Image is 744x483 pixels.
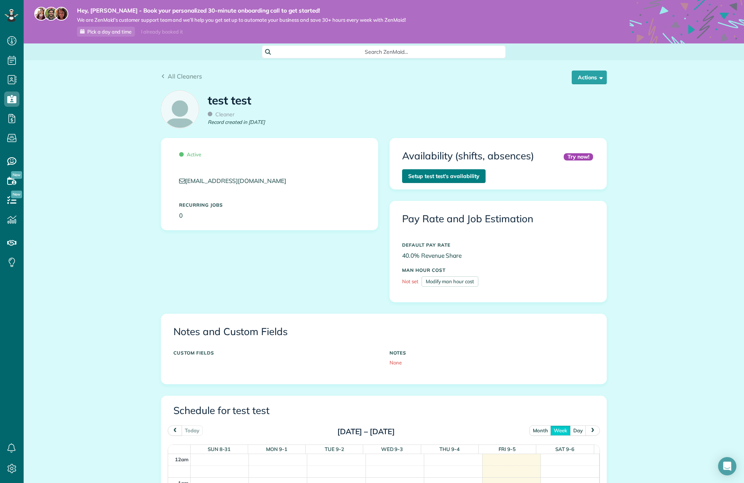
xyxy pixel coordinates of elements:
button: next [585,425,600,436]
button: month [529,425,552,436]
a: Modify man hour cost [422,276,478,287]
h5: Recurring Jobs [179,202,360,207]
div: I already booked it [136,27,187,37]
h3: Availability (shifts, absences) [402,151,534,162]
button: prev [168,425,182,436]
h5: DEFAULT PAY RATE [402,242,594,247]
h3: Pay Rate and Job Estimation [402,213,594,225]
h5: MAN HOUR COST [402,268,594,273]
span: Mon 9-1 [266,446,287,452]
span: None [390,359,402,366]
button: day [570,425,586,436]
span: New [11,171,22,179]
em: Record created in [DATE] [208,119,265,126]
a: [EMAIL_ADDRESS][DOMAIN_NAME] [179,177,293,185]
span: 12am [175,456,189,462]
span: All Cleaners [168,72,202,80]
img: michelle-19f622bdf1676172e81f8f8fba1fb50e276960ebfe0243fe18214015130c80e4.jpg [55,7,68,21]
span: We are ZenMaid’s customer support team and we’ll help you get set up to automate your business an... [77,17,406,23]
button: week [550,425,571,436]
h2: [DATE] – [DATE] [318,427,414,436]
span: Sun 8-31 [208,446,231,452]
img: employee_icon-c2f8239691d896a72cdd9dc41cfb7b06f9d69bdd837a2ad469be8ff06ab05b5f.png [161,91,199,128]
h5: CUSTOM FIELDS [173,350,378,355]
h1: test test [208,94,265,107]
span: Cleaner [208,111,234,118]
button: today [181,425,203,436]
span: Wed 9-3 [381,446,403,452]
span: New [11,191,22,198]
h3: Notes and Custom Fields [173,326,594,337]
span: Tue 9-2 [325,446,344,452]
p: 0 [179,211,360,220]
a: Pick a day and time [77,27,135,37]
div: Open Intercom Messenger [718,457,736,475]
span: Active [179,151,201,157]
span: Thu 9-4 [439,446,460,452]
span: Pick a day and time [87,29,131,35]
p: 40.0% Revenue Share [402,251,594,260]
span: Sat 9-6 [555,446,574,452]
button: Actions [572,71,607,84]
span: Not set [402,278,418,284]
h5: NOTES [390,350,594,355]
h3: Schedule for test test [173,405,594,416]
strong: Hey, [PERSON_NAME] - Book your personalized 30-minute onboarding call to get started! [77,7,406,14]
img: jorge-587dff0eeaa6aab1f244e6dc62b8924c3b6ad411094392a53c71c6c4a576187d.jpg [44,7,58,21]
span: Fri 9-5 [499,446,516,452]
a: All Cleaners [161,72,202,81]
a: Setup test test’s availability [402,169,486,183]
img: maria-72a9807cf96188c08ef61303f053569d2e2a8a1cde33d635c8a3ac13582a053d.jpg [34,7,48,21]
div: Try now! [564,153,593,160]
